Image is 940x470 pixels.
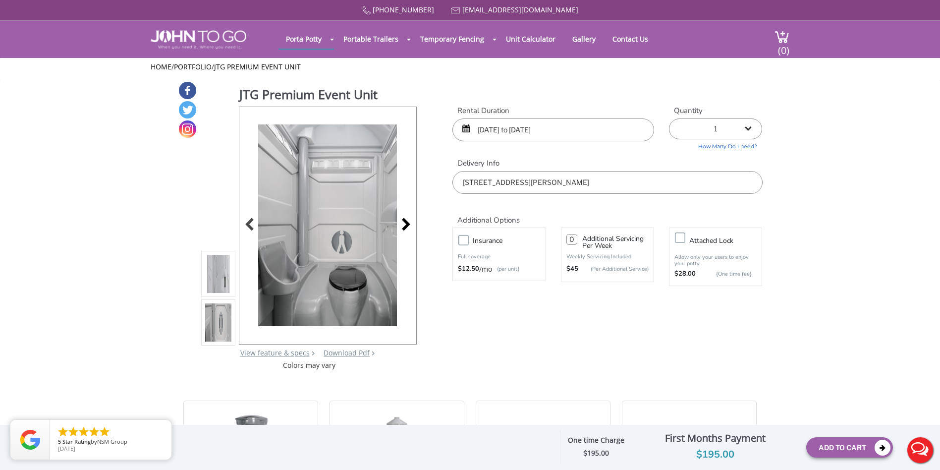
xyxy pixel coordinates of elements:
[566,253,649,260] p: Weekly Servicing Included
[214,62,301,71] a: JTG Premium Event Unit
[88,426,100,438] li: 
[605,29,656,49] a: Contact Us
[806,437,893,458] button: Add To Cart
[58,438,61,445] span: 5
[462,5,578,14] a: [EMAIL_ADDRESS][DOMAIN_NAME]
[258,124,397,358] img: Product
[568,435,624,445] strong: One time Charge
[632,447,799,463] div: $195.00
[674,269,696,279] strong: $28.00
[777,36,789,57] span: (0)
[239,86,418,106] h1: JTG Premium Event Unit
[62,438,91,445] span: Star Rating
[774,30,789,44] img: cart a
[900,430,940,470] button: Live Chat
[498,29,563,49] a: Unit Calculator
[632,430,799,447] div: First Months Payment
[151,30,246,49] img: JOHN to go
[452,158,762,169] label: Delivery Info
[179,101,196,118] a: Twitter
[67,426,79,438] li: 
[587,448,609,458] span: 195.00
[362,6,371,15] img: Call
[201,360,418,370] div: Colors may vary
[58,445,75,452] span: [DATE]
[458,264,540,274] div: /mo
[151,62,171,71] a: Home
[689,235,767,247] h3: Attached lock
[99,426,111,438] li: 
[578,265,649,273] p: (Per Additional Service)
[458,264,479,274] strong: $12.50
[324,348,370,357] a: Download Pdf
[336,29,406,49] a: Portable Trailers
[78,426,90,438] li: 
[566,234,577,245] input: 0
[458,252,540,262] p: Full coverage
[566,264,578,274] strong: $45
[151,62,789,72] ul: / /
[373,5,434,14] a: [PHONE_NUMBER]
[701,269,752,279] p: {One time fee}
[174,62,212,71] a: Portfolio
[312,351,315,355] img: right arrow icon
[473,235,550,247] h3: Insurance
[20,430,40,450] img: Review Rating
[57,426,69,438] li: 
[278,29,329,49] a: Porta Potty
[240,348,310,357] a: View feature & specs
[565,29,603,49] a: Gallery
[452,118,654,141] input: Start date | End date
[413,29,492,49] a: Temporary Fencing
[674,254,757,267] p: Allow only your users to enjoy your potty.
[582,235,649,249] h3: Additional Servicing Per Week
[205,206,232,439] img: Product
[179,82,196,99] a: Facebook
[97,438,127,445] span: NSM Group
[372,351,375,355] img: chevron.png
[58,439,164,446] span: by
[205,157,232,391] img: Product
[179,120,196,138] a: Instagram
[451,7,460,14] img: Mail
[583,449,609,458] strong: $
[669,106,762,116] label: Quantity
[492,264,519,274] p: (per unit)
[452,106,654,116] label: Rental Duration
[452,204,762,225] h2: Additional Options
[452,171,762,194] input: Delivery Address
[669,139,762,151] a: How Many Do I need?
